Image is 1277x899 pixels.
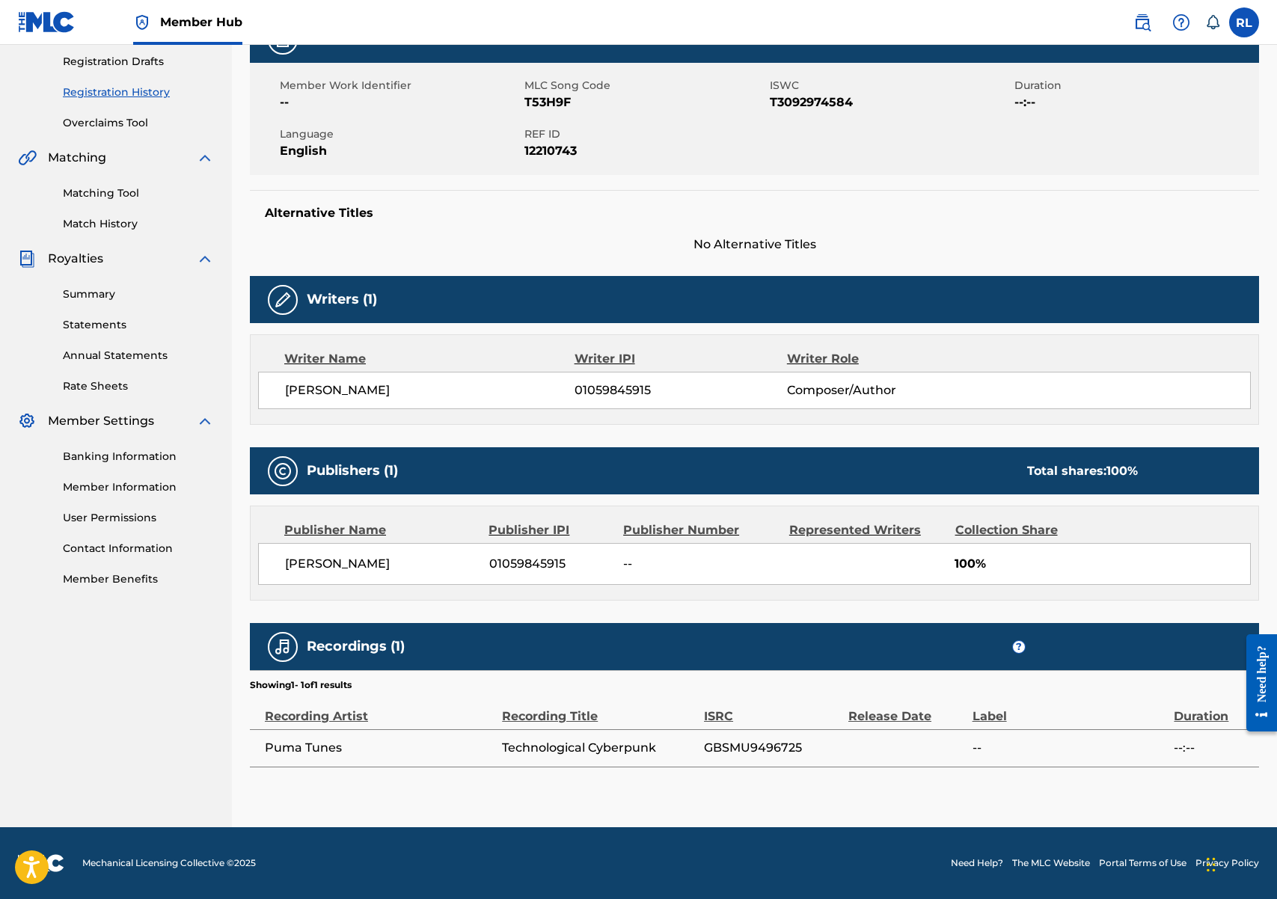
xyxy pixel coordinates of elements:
[1166,7,1196,37] div: Help
[48,149,106,167] span: Matching
[1195,856,1259,870] a: Privacy Policy
[307,462,398,479] h5: Publishers (1)
[951,856,1003,870] a: Need Help?
[196,250,214,268] img: expand
[770,78,1011,93] span: ISWC
[1205,15,1220,30] div: Notifications
[1133,13,1151,31] img: search
[274,638,292,656] img: Recordings
[280,93,521,111] span: --
[1202,827,1277,899] iframe: Chat Widget
[280,78,521,93] span: Member Work Identifier
[502,692,696,725] div: Recording Title
[18,11,76,33] img: MLC Logo
[63,348,214,363] a: Annual Statements
[524,78,765,93] span: MLC Song Code
[575,381,787,399] span: 01059845915
[524,93,765,111] span: T53H9F
[1174,739,1252,757] span: --:--
[1202,827,1277,899] div: Виджет чата
[1106,464,1138,478] span: 100 %
[973,692,1167,725] div: Label
[63,571,214,587] a: Member Benefits
[63,449,214,464] a: Banking Information
[307,291,377,308] h5: Writers (1)
[196,412,214,430] img: expand
[196,149,214,167] img: expand
[18,854,64,872] img: logo
[63,479,214,495] a: Member Information
[789,521,944,539] div: Represented Writers
[265,739,494,757] span: Puma Tunes
[63,115,214,131] a: Overclaims Tool
[1014,78,1255,93] span: Duration
[265,206,1244,221] h5: Alternative Titles
[489,555,612,573] span: 01059845915
[1172,13,1190,31] img: help
[623,555,777,573] span: --
[280,126,521,142] span: Language
[704,692,841,725] div: ISRC
[280,142,521,160] span: English
[133,13,151,31] img: Top Rightsholder
[285,381,575,399] span: [PERSON_NAME]
[1027,462,1138,480] div: Total shares:
[285,555,478,573] span: [PERSON_NAME]
[489,521,612,539] div: Publisher IPI
[265,692,494,725] div: Recording Artist
[63,286,214,302] a: Summary
[18,250,36,268] img: Royalties
[274,291,292,309] img: Writers
[63,541,214,556] a: Contact Information
[63,317,214,333] a: Statements
[160,13,242,31] span: Member Hub
[770,93,1011,111] span: T3092974584
[1012,856,1090,870] a: The MLC Website
[1013,641,1025,653] span: ?
[955,555,1250,573] span: 100%
[955,521,1100,539] div: Collection Share
[623,521,778,539] div: Publisher Number
[18,149,37,167] img: Matching
[787,381,980,399] span: Composer/Author
[274,462,292,480] img: Publishers
[284,521,477,539] div: Publisher Name
[18,412,36,430] img: Member Settings
[250,236,1259,254] span: No Alternative Titles
[787,350,980,368] div: Writer Role
[63,216,214,232] a: Match History
[704,739,841,757] span: GBSMU9496725
[63,185,214,201] a: Matching Tool
[1174,692,1252,725] div: Duration
[48,412,154,430] span: Member Settings
[1099,856,1186,870] a: Portal Terms of Use
[1014,93,1255,111] span: --:--
[48,250,103,268] span: Royalties
[575,350,787,368] div: Writer IPI
[524,142,765,160] span: 12210743
[1235,622,1277,743] iframe: Resource Center
[63,378,214,394] a: Rate Sheets
[524,126,765,142] span: REF ID
[973,739,1167,757] span: --
[250,678,352,692] p: Showing 1 - 1 of 1 results
[63,54,214,70] a: Registration Drafts
[1127,7,1157,37] a: Public Search
[1229,7,1259,37] div: User Menu
[1207,842,1216,887] div: Перетащить
[848,692,965,725] div: Release Date
[63,510,214,526] a: User Permissions
[82,856,256,870] span: Mechanical Licensing Collective © 2025
[284,350,575,368] div: Writer Name
[63,85,214,100] a: Registration History
[502,739,696,757] span: Technological Cyberpunk
[307,638,405,655] h5: Recordings (1)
